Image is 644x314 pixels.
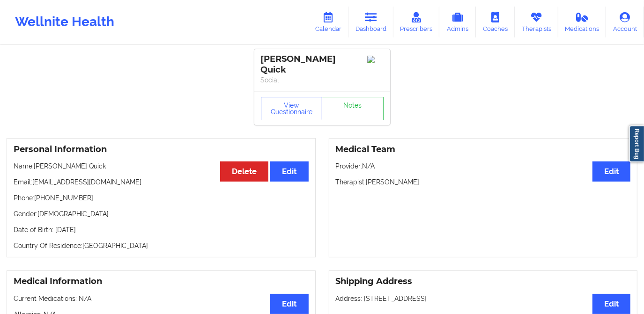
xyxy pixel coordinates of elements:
[261,97,323,120] button: View Questionnaire
[336,294,631,303] p: Address: [STREET_ADDRESS]
[336,177,631,187] p: Therapist: [PERSON_NAME]
[367,56,384,63] img: Image%2Fplaceholer-image.png
[592,161,630,182] button: Edit
[308,7,348,37] a: Calendar
[14,294,309,303] p: Current Medications: N/A
[439,7,476,37] a: Admins
[270,294,308,314] button: Edit
[261,54,384,75] div: [PERSON_NAME] Quick
[14,161,309,171] p: Name: [PERSON_NAME] Quick
[261,75,384,85] p: Social
[515,7,558,37] a: Therapists
[14,177,309,187] p: Email: [EMAIL_ADDRESS][DOMAIN_NAME]
[606,7,644,37] a: Account
[336,144,631,155] h3: Medical Team
[14,144,309,155] h3: Personal Information
[14,209,309,219] p: Gender: [DEMOGRAPHIC_DATA]
[14,241,309,250] p: Country Of Residence: [GEOGRAPHIC_DATA]
[592,294,630,314] button: Edit
[336,161,631,171] p: Provider: N/A
[558,7,607,37] a: Medications
[270,161,308,182] button: Edit
[336,276,631,287] h3: Shipping Address
[476,7,515,37] a: Coaches
[14,193,309,203] p: Phone: [PHONE_NUMBER]
[220,161,268,182] button: Delete
[14,276,309,287] h3: Medical Information
[14,225,309,234] p: Date of Birth: [DATE]
[393,7,440,37] a: Prescribers
[348,7,393,37] a: Dashboard
[629,125,644,162] a: Report Bug
[322,97,384,120] a: Notes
